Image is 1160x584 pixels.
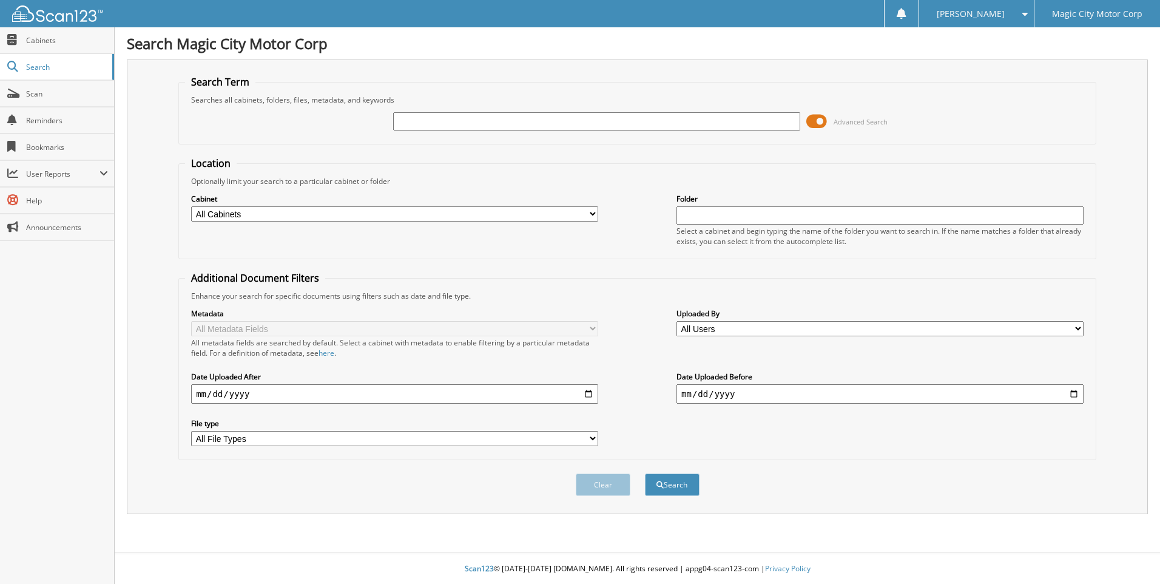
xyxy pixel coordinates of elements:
img: scan123-logo-white.svg [12,5,103,22]
span: Magic City Motor Corp [1052,10,1142,18]
input: end [676,384,1084,404]
label: Folder [676,194,1084,204]
div: Optionally limit your search to a particular cabinet or folder [185,176,1090,186]
span: Scan123 [465,563,494,574]
label: Date Uploaded After [191,372,598,382]
iframe: Chat Widget [1099,526,1160,584]
span: [PERSON_NAME] [937,10,1005,18]
span: Scan [26,89,108,99]
label: Cabinet [191,194,598,204]
label: Uploaded By [676,308,1084,319]
legend: Search Term [185,75,255,89]
span: Reminders [26,115,108,126]
span: User Reports [26,169,99,179]
legend: Additional Document Filters [185,271,325,285]
label: File type [191,418,598,429]
span: Search [26,62,106,72]
div: All metadata fields are searched by default. Select a cabinet with metadata to enable filtering b... [191,338,598,358]
span: Help [26,195,108,206]
div: © [DATE]-[DATE] [DOMAIN_NAME]. All rights reserved | appg04-scan123-com | [115,554,1160,584]
div: Searches all cabinets, folders, files, metadata, and keywords [185,95,1090,105]
span: Announcements [26,222,108,233]
a: Privacy Policy [765,563,811,574]
div: Enhance your search for specific documents using filters such as date and file type. [185,291,1090,301]
div: Select a cabinet and begin typing the name of the folder you want to search in. If the name match... [676,226,1084,246]
input: start [191,384,598,404]
a: here [319,348,334,358]
span: Bookmarks [26,142,108,152]
button: Search [645,474,700,496]
label: Metadata [191,308,598,319]
label: Date Uploaded Before [676,372,1084,382]
h1: Search Magic City Motor Corp [127,33,1148,53]
span: Cabinets [26,35,108,46]
button: Clear [576,474,630,496]
legend: Location [185,157,237,170]
span: Advanced Search [834,117,888,126]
